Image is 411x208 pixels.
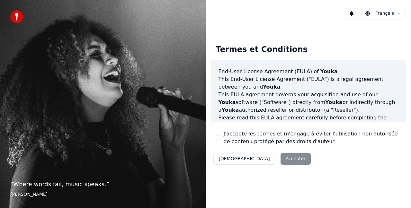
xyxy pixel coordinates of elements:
[10,10,23,23] img: youka
[224,130,401,145] label: J'accepte les termes et m'engage à éviter l'utilisation non autorisée de contenu protégé par des ...
[325,99,343,105] span: Youka
[221,107,239,113] span: Youka
[219,99,236,105] span: Youka
[219,114,398,145] p: Please read this EULA agreement carefully before completing the installation process and using th...
[219,68,398,75] h3: End-User License Agreement (EULA) of
[211,39,313,60] div: Termes et Conditions
[213,153,275,165] button: [DEMOGRAPHIC_DATA]
[263,84,280,90] span: Youka
[307,122,324,128] span: Youka
[10,191,195,198] footer: [PERSON_NAME]
[320,68,338,74] span: Youka
[219,91,398,114] p: This EULA agreement governs your acquisition and use of our software ("Software") directly from o...
[10,180,195,189] p: “ Where words fail, music speaks. ”
[219,75,398,91] p: This End-User License Agreement ("EULA") is a legal agreement between you and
